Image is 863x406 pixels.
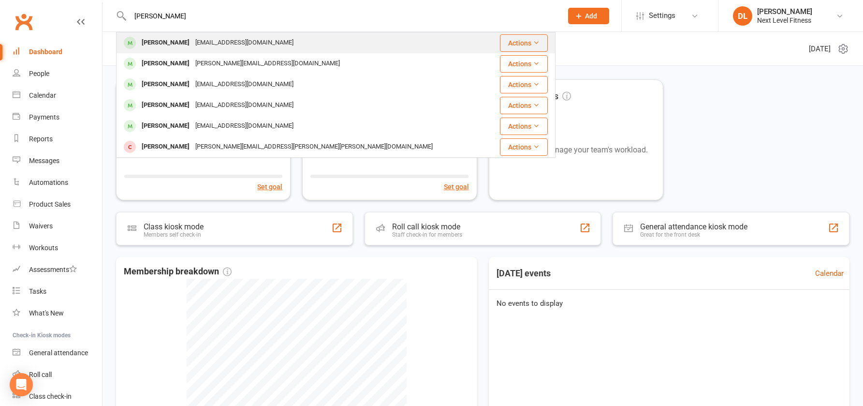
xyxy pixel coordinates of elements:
[640,231,747,238] div: Great for the front desk
[13,194,102,215] a: Product Sales
[13,85,102,106] a: Calendar
[568,8,609,24] button: Add
[192,77,296,91] div: [EMAIL_ADDRESS][DOMAIN_NAME]
[13,364,102,386] a: Roll call
[257,181,282,192] button: Set goal
[13,150,102,172] a: Messages
[192,36,296,50] div: [EMAIL_ADDRESS][DOMAIN_NAME]
[10,373,33,396] div: Open Intercom Messenger
[444,181,469,192] button: Set goal
[13,63,102,85] a: People
[144,222,204,231] div: Class kiosk mode
[29,349,88,357] div: General attendance
[192,119,296,133] div: [EMAIL_ADDRESS][DOMAIN_NAME]
[29,266,77,273] div: Assessments
[192,57,343,71] div: [PERSON_NAME][EMAIL_ADDRESS][DOMAIN_NAME]
[139,36,192,50] div: [PERSON_NAME]
[29,135,53,143] div: Reports
[29,287,46,295] div: Tasks
[500,76,548,93] button: Actions
[29,48,62,56] div: Dashboard
[13,342,102,364] a: General attendance kiosk mode
[489,265,558,282] h3: [DATE] events
[649,5,675,27] span: Settings
[13,41,102,63] a: Dashboard
[29,244,58,252] div: Workouts
[29,113,59,121] div: Payments
[139,119,192,133] div: [PERSON_NAME]
[192,140,436,154] div: [PERSON_NAME][EMAIL_ADDRESS][PERSON_NAME][PERSON_NAME][DOMAIN_NAME]
[757,7,812,16] div: [PERSON_NAME]
[139,140,192,154] div: [PERSON_NAME]
[13,172,102,194] a: Automations
[585,12,597,20] span: Add
[144,231,204,238] div: Members self check-in
[29,179,68,186] div: Automations
[139,77,192,91] div: [PERSON_NAME]
[13,281,102,302] a: Tasks
[500,97,548,114] button: Actions
[640,222,747,231] div: General attendance kiosk mode
[124,265,232,279] span: Membership breakdown
[13,128,102,150] a: Reports
[29,222,53,230] div: Waivers
[12,10,36,34] a: Clubworx
[485,290,854,317] div: No events to display
[13,106,102,128] a: Payments
[13,215,102,237] a: Waivers
[13,259,102,281] a: Assessments
[192,98,296,112] div: [EMAIL_ADDRESS][DOMAIN_NAME]
[497,144,655,156] p: Tasks let you manage your team's workload.
[809,43,831,55] span: [DATE]
[392,222,462,231] div: Roll call kiosk mode
[29,91,56,99] div: Calendar
[500,138,548,156] button: Actions
[127,9,556,23] input: Search...
[139,98,192,112] div: [PERSON_NAME]
[815,268,844,279] a: Calendar
[500,118,548,135] button: Actions
[13,237,102,259] a: Workouts
[29,392,72,400] div: Class check-in
[29,309,64,317] div: What's New
[757,16,812,25] div: Next Level Fitness
[500,55,548,73] button: Actions
[392,231,462,238] div: Staff check-in for members
[139,57,192,71] div: [PERSON_NAME]
[29,200,71,208] div: Product Sales
[29,371,52,378] div: Roll call
[733,6,752,26] div: DL
[13,302,102,324] a: What's New
[29,157,59,165] div: Messages
[29,70,49,77] div: People
[500,34,548,52] button: Actions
